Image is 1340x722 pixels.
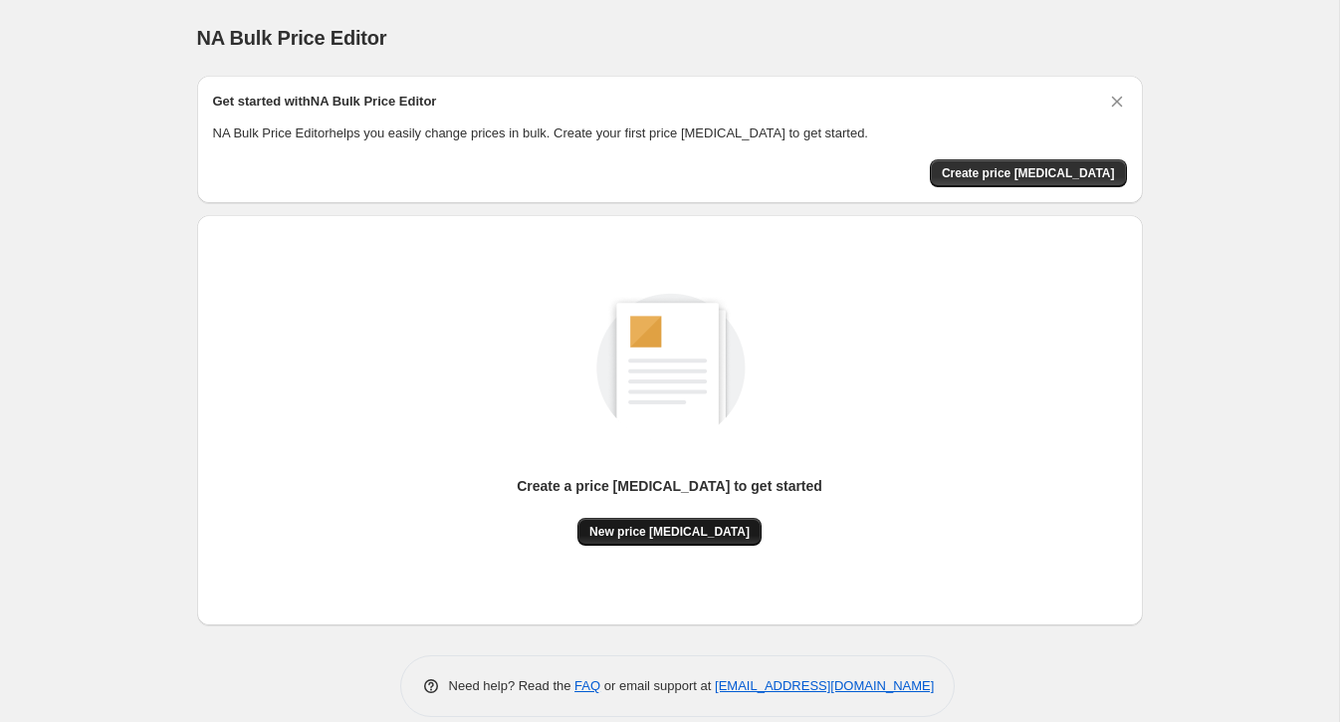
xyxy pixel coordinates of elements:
[577,518,762,546] button: New price [MEDICAL_DATA]
[1107,92,1127,112] button: Dismiss card
[600,678,715,693] span: or email support at
[213,123,1127,143] p: NA Bulk Price Editor helps you easily change prices in bulk. Create your first price [MEDICAL_DAT...
[197,27,387,49] span: NA Bulk Price Editor
[930,159,1127,187] button: Create price change job
[574,678,600,693] a: FAQ
[449,678,575,693] span: Need help? Read the
[715,678,934,693] a: [EMAIL_ADDRESS][DOMAIN_NAME]
[942,165,1115,181] span: Create price [MEDICAL_DATA]
[589,524,750,540] span: New price [MEDICAL_DATA]
[517,476,822,496] p: Create a price [MEDICAL_DATA] to get started
[213,92,437,112] h2: Get started with NA Bulk Price Editor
